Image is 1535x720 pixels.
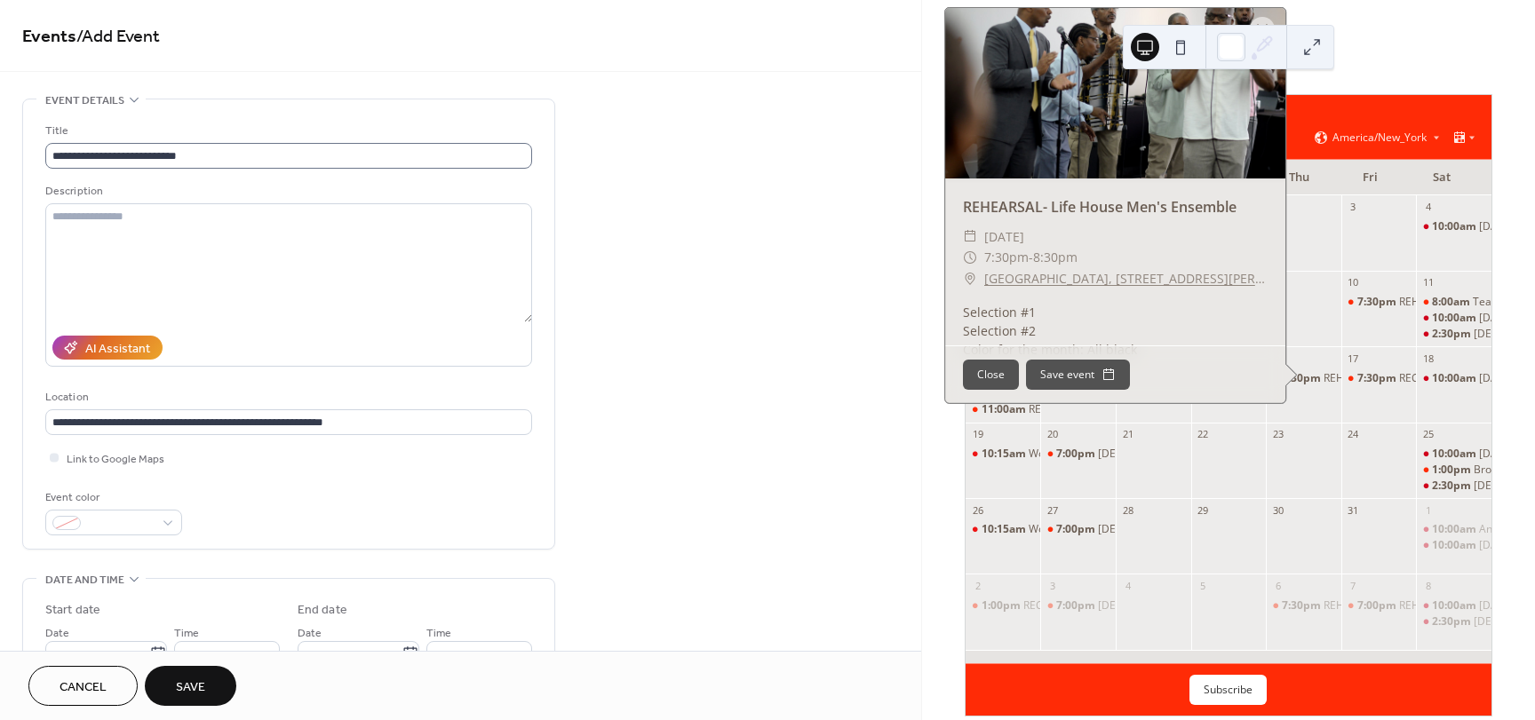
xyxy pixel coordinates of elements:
[1432,463,1474,478] span: 1:00pm
[982,522,1029,537] span: 10:15am
[1432,538,1479,553] span: 10:00am
[1121,428,1134,441] div: 21
[1271,428,1284,441] div: 23
[1432,447,1479,462] span: 10:00am
[1197,579,1210,592] div: 5
[1432,311,1479,326] span: 10:00am
[1271,579,1284,592] div: 6
[1357,295,1399,310] span: 7:30pm
[1416,479,1491,494] div: Evangelism @ Doctors Comm Rehab
[145,666,236,706] button: Save
[1098,522,1245,537] div: [DEMOGRAPHIC_DATA] Study
[1121,579,1134,592] div: 4
[45,488,179,507] div: Event color
[1282,371,1324,386] span: 7:30pm
[1046,503,1059,517] div: 27
[966,402,1041,417] div: REHEARSAL-Life Shiners Choir
[85,340,150,359] div: AI Assistant
[1416,463,1491,478] div: Brotherhood Brunch
[971,503,984,517] div: 26
[1347,352,1360,365] div: 17
[1416,219,1491,234] div: Saturday Morning Prayer
[45,624,69,643] span: Date
[1347,503,1360,517] div: 31
[966,447,1041,462] div: Worship Experience @ THE HARBORSIDE
[1056,447,1098,462] span: 7:00pm
[963,226,977,248] div: ​
[1347,428,1360,441] div: 24
[298,601,347,620] div: End date
[1416,295,1491,310] div: Team Victory Susan G Komen More Than Pink Walk
[1416,614,1491,629] div: Evangelism @ Larkin Chase in Bowie, MD
[45,182,529,201] div: Description
[982,402,1029,417] span: 11:00am
[1271,503,1284,517] div: 30
[1357,598,1399,613] span: 7:00pm
[1421,352,1435,365] div: 18
[60,678,107,697] span: Cancel
[1421,201,1435,214] div: 4
[971,428,984,441] div: 19
[45,91,124,110] span: Event details
[1421,503,1435,517] div: 1
[984,268,1268,289] a: [GEOGRAPHIC_DATA], [STREET_ADDRESS][PERSON_NAME][PERSON_NAME]
[174,624,199,643] span: Time
[176,678,205,697] span: Save
[52,336,163,360] button: AI Assistant
[1023,598,1152,613] div: RECORDING -Praise Team
[22,20,76,54] a: Events
[1416,522,1491,537] div: Annual Prayer Clinic
[1406,160,1477,195] div: Sat
[1432,327,1474,342] span: 2:30pm
[1046,579,1059,592] div: 3
[982,598,1023,613] span: 1:00pm
[45,122,529,140] div: Title
[1026,360,1130,390] button: Save event
[1432,598,1479,613] span: 10:00am
[1347,276,1360,289] div: 10
[1416,311,1491,326] div: Saturday Morning Prayer
[1335,160,1406,195] div: Fri
[1324,371,1525,386] div: REHEARSAL- Life House Men's Ensemble
[45,601,100,620] div: Start date
[1098,447,1245,462] div: [DEMOGRAPHIC_DATA] Study
[966,598,1041,613] div: RECORDING -Praise Team
[1029,402,1178,417] div: REHEARSAL-Life Shiners Choir
[1432,614,1474,629] span: 2:30pm
[1416,447,1491,462] div: Saturday Morning Prayer
[1357,371,1399,386] span: 7:30pm
[1266,371,1341,386] div: REHEARSAL- Life House Men's Ensemble
[1040,447,1116,462] div: Bible Study
[1121,503,1134,517] div: 28
[298,624,322,643] span: Date
[1432,479,1474,494] span: 2:30pm
[1266,598,1341,613] div: REHEARSAL-LH Mass Choir Christmas Cantata
[963,360,1019,390] button: Close
[1029,522,1231,537] div: Worship Experience @ THE HARBORSIDE
[1029,247,1033,268] span: -
[1033,247,1078,268] span: 8:30pm
[1347,201,1360,214] div: 3
[963,268,977,289] div: ​
[1282,598,1324,613] span: 7:30pm
[1264,160,1335,195] div: Thu
[1341,295,1417,310] div: REHEARSAL-Praise Team
[1421,276,1435,289] div: 11
[1040,522,1116,537] div: Bible Study
[1029,447,1231,462] div: Worship Experience @ THE HARBORSIDE
[1399,598,1526,613] div: REHEARSAL -Praise Team
[1341,598,1417,613] div: REHEARSAL -Praise Team
[1432,522,1479,537] span: 10:00am
[67,450,164,469] span: Link to Google Maps
[1416,327,1491,342] div: Evangelism @ Larkin Chase in Bowie, MD
[984,247,1029,268] span: 7:30pm
[1347,579,1360,592] div: 7
[28,666,138,706] button: Cancel
[984,226,1024,248] span: [DATE]
[1399,371,1531,386] div: RECORDING - Praise Team
[982,447,1029,462] span: 10:15am
[966,522,1041,537] div: Worship Experience @ THE HARBORSIDE
[1416,538,1491,553] div: Saturday Morning Prayer
[1399,295,1523,310] div: REHEARSAL-Praise Team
